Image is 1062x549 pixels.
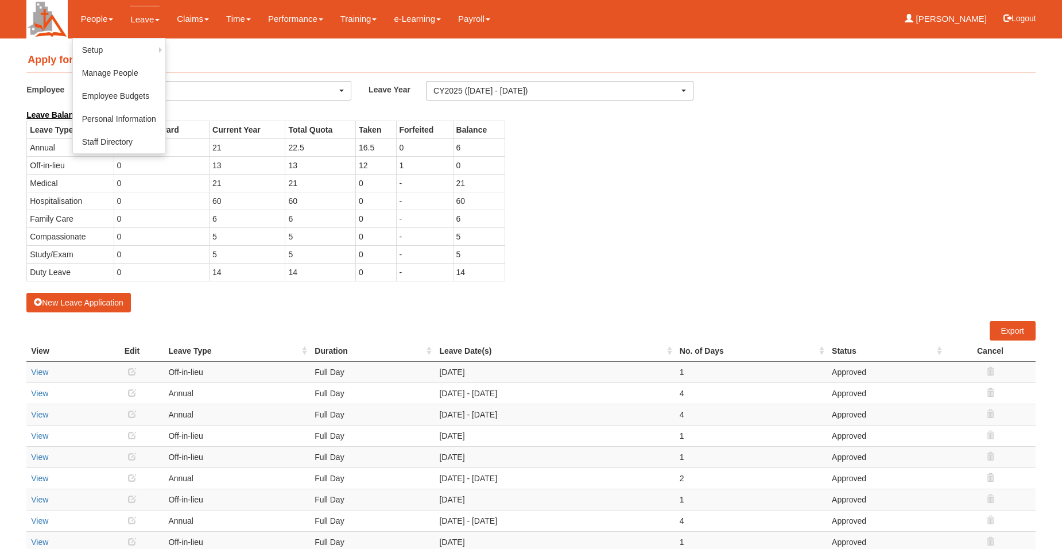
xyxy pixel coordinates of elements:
td: 5 [210,245,285,263]
td: 6 [210,210,285,227]
th: Leave Type [27,121,114,138]
td: 5 [285,227,356,245]
td: 4 [675,404,827,425]
td: Annual [164,467,310,489]
td: Full Day [310,467,435,489]
td: 21 [285,174,356,192]
td: Off-in-lieu [27,156,114,174]
td: 1 [396,156,453,174]
h4: Apply for Leave [26,49,1036,72]
td: [DATE] - [DATE] [435,404,675,425]
th: View [26,341,100,362]
a: Employee Budgets [73,84,165,107]
td: 60 [210,192,285,210]
a: Export [990,321,1036,341]
td: Off-in-lieu [164,446,310,467]
a: Personal Information [73,107,165,130]
td: Off-in-lieu [164,489,310,510]
td: Off-in-lieu [164,425,310,446]
td: 12 [356,156,396,174]
a: People [81,6,114,32]
td: - [396,174,453,192]
td: [DATE] [435,446,675,467]
td: Approved [827,361,945,382]
td: 60 [453,192,505,210]
a: View [31,410,48,419]
td: 0 [356,227,396,245]
a: Claims [177,6,209,32]
a: View [31,495,48,504]
td: - [396,227,453,245]
td: Full Day [310,361,435,382]
td: 0 [114,227,209,245]
td: Full Day [310,404,435,425]
td: Off-in-lieu [164,361,310,382]
td: 1 [675,425,827,446]
td: 14 [210,263,285,281]
td: 0 [114,192,209,210]
td: [DATE] - [DATE] [435,510,675,531]
td: Approved [827,489,945,510]
td: Full Day [310,425,435,446]
div: CY2025 ([DATE] - [DATE]) [433,85,679,96]
th: Cancel [945,341,1036,362]
button: [PERSON_NAME] [84,81,351,100]
a: Manage People [73,61,165,84]
th: Leave Date(s) : activate to sort column ascending [435,341,675,362]
th: Total Quota [285,121,356,138]
a: e-Learning [394,6,441,32]
a: View [31,389,48,398]
td: Family Care [27,210,114,227]
td: 0 [114,245,209,263]
td: 14 [453,263,505,281]
td: 0 [114,263,209,281]
a: [PERSON_NAME] [905,6,987,32]
a: Training [340,6,377,32]
td: 1 [675,489,827,510]
td: Approved [827,425,945,446]
td: 6 [453,138,505,156]
th: Balance [453,121,505,138]
td: 21 [210,174,285,192]
td: 0 [396,138,453,156]
td: - [396,210,453,227]
th: Status : activate to sort column ascending [827,341,945,362]
td: Approved [827,446,945,467]
td: Full Day [310,446,435,467]
a: Setup [73,38,165,61]
td: [DATE] - [DATE] [435,467,675,489]
label: Employee [26,81,84,98]
td: 14 [285,263,356,281]
td: 60 [285,192,356,210]
td: 0 [356,210,396,227]
label: Leave Year [369,81,426,98]
a: Performance [268,6,323,32]
th: No. of Days : activate to sort column ascending [675,341,827,362]
td: 0 [356,192,396,210]
th: Leave Type : activate to sort column ascending [164,341,310,362]
td: 0 [453,156,505,174]
a: Leave [130,6,160,33]
td: 6 [453,210,505,227]
td: Study/Exam [27,245,114,263]
td: Approved [827,404,945,425]
td: Annual [164,510,310,531]
td: 21 [453,174,505,192]
td: 5 [285,245,356,263]
td: Full Day [310,382,435,404]
td: 5 [210,227,285,245]
th: Edit [100,341,164,362]
td: 21 [210,138,285,156]
td: 5 [453,245,505,263]
a: View [31,538,48,547]
td: Medical [27,174,114,192]
td: [DATE] [435,361,675,382]
td: 0 [114,210,209,227]
td: 13 [210,156,285,174]
td: 2 [675,467,827,489]
a: View [31,516,48,525]
a: View [31,474,48,483]
a: Staff Directory [73,130,165,153]
td: [DATE] [435,425,675,446]
div: [PERSON_NAME] [91,85,337,96]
